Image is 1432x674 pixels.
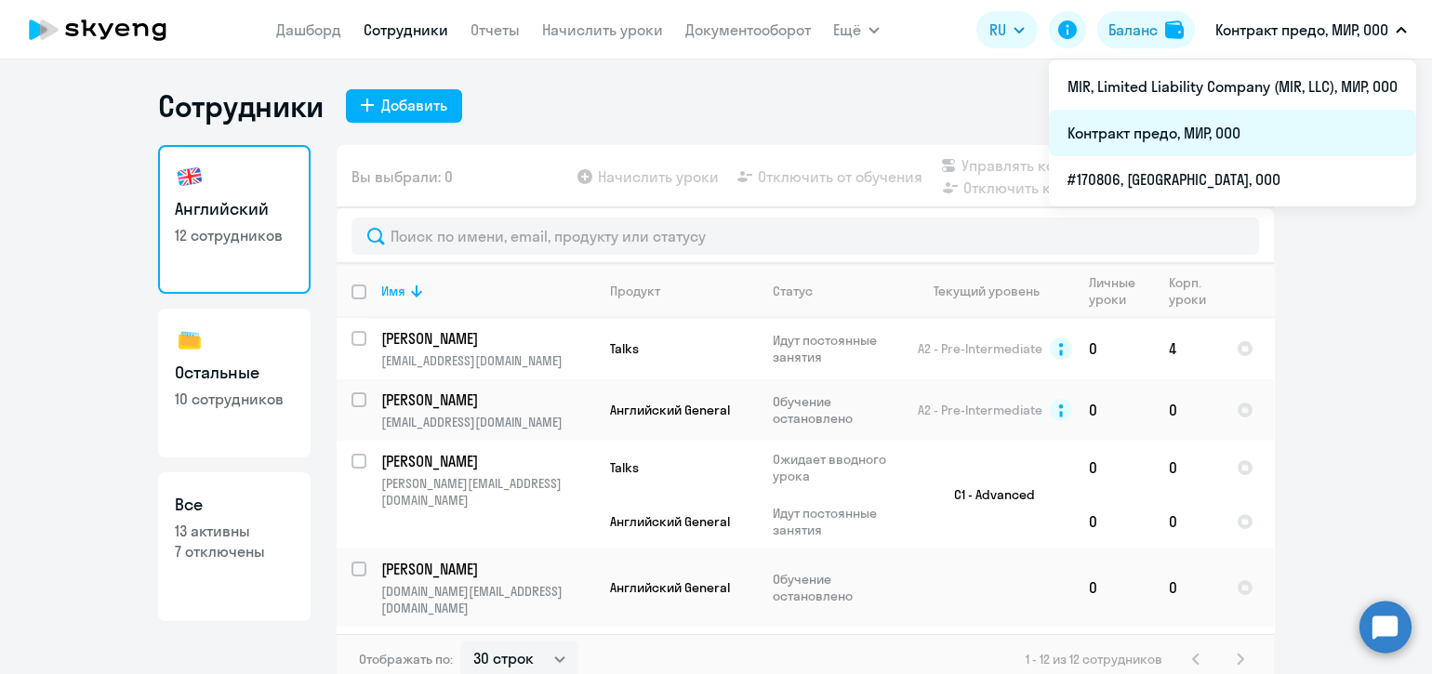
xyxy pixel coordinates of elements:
a: Все13 активны7 отключены [158,472,311,621]
div: Продукт [610,283,660,299]
span: A2 - Pre-Intermediate [918,402,1042,418]
img: balance [1165,20,1184,39]
img: english [175,162,205,192]
div: Баланс [1108,19,1158,41]
button: Добавить [346,89,462,123]
td: 0 [1154,379,1222,441]
p: 10 сотрудников [175,389,294,409]
div: Статус [773,283,813,299]
a: Английский12 сотрудников [158,145,311,294]
td: C1 - Advanced [901,441,1074,548]
td: 0 [1074,495,1154,548]
p: [PERSON_NAME] [381,390,591,410]
button: RU [976,11,1038,48]
a: Документооборот [685,20,811,39]
td: 0 [1154,441,1222,495]
button: Балансbalance [1097,11,1195,48]
span: Talks [610,340,639,357]
td: 0 [1154,548,1222,627]
span: A2 - Pre-Intermediate [918,340,1042,357]
span: Talks [610,459,639,476]
button: Контракт предо, МИР, ООО [1206,7,1416,52]
div: Личные уроки [1089,274,1153,308]
p: 12 сотрудников [175,225,294,245]
a: Сотрудники [364,20,448,39]
p: [PERSON_NAME] [381,559,591,579]
p: [EMAIL_ADDRESS][DOMAIN_NAME] [381,414,594,430]
div: Текущий уровень [934,283,1040,299]
a: Дашборд [276,20,341,39]
p: Обучение остановлено [773,571,900,604]
p: [PERSON_NAME] [381,328,591,349]
a: [PERSON_NAME] [381,451,594,471]
a: [PERSON_NAME] [381,328,594,349]
span: Английский General [610,513,730,530]
h3: Остальные [175,361,294,385]
p: [PERSON_NAME][EMAIL_ADDRESS][DOMAIN_NAME] [381,475,594,509]
p: Ожидает вводного урока [773,451,900,484]
div: Добавить [381,94,447,116]
a: Отчеты [471,20,520,39]
h3: Английский [175,197,294,221]
td: 0 [1074,548,1154,627]
p: [PERSON_NAME] [381,451,591,471]
span: RU [989,19,1006,41]
td: 4 [1154,318,1222,379]
span: Вы выбрали: 0 [351,165,453,188]
td: 0 [1074,441,1154,495]
td: 0 [1074,318,1154,379]
span: Английский General [610,402,730,418]
span: Отображать по: [359,651,453,667]
a: Остальные10 сотрудников [158,309,311,457]
p: Обучение остановлено [773,393,900,427]
span: Ещё [833,19,861,41]
h3: Все [175,493,294,517]
p: Контракт предо, МИР, ООО [1215,19,1388,41]
h1: Сотрудники [158,87,324,125]
ul: Ещё [1049,59,1416,206]
div: Текущий уровень [916,283,1073,299]
p: Идут постоянные занятия [773,505,900,538]
span: 1 - 12 из 12 сотрудников [1026,651,1162,667]
a: Начислить уроки [542,20,663,39]
p: [DOMAIN_NAME][EMAIL_ADDRESS][DOMAIN_NAME] [381,583,594,616]
button: Ещё [833,11,880,48]
span: Английский General [610,579,730,596]
input: Поиск по имени, email, продукту или статусу [351,218,1259,255]
div: Корп. уроки [1169,274,1221,308]
p: 7 отключены [175,541,294,562]
td: 0 [1074,379,1154,441]
a: [PERSON_NAME] [381,390,594,410]
td: 0 [1154,495,1222,548]
div: Имя [381,283,405,299]
p: [EMAIL_ADDRESS][DOMAIN_NAME] [381,352,594,369]
p: 13 активны [175,521,294,541]
img: others [175,325,205,355]
p: Идут постоянные занятия [773,332,900,365]
a: [PERSON_NAME] [381,559,594,579]
div: Имя [381,283,594,299]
